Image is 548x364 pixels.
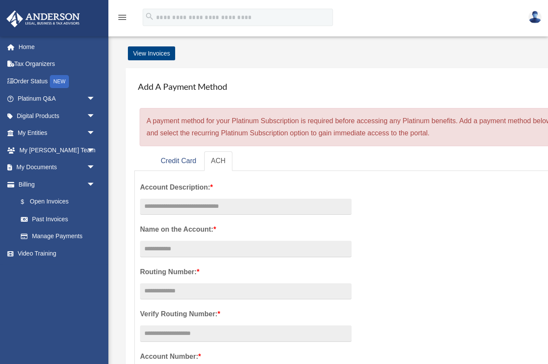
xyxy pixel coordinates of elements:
span: arrow_drop_down [87,159,104,177]
img: Anderson Advisors Platinum Portal [4,10,82,27]
div: NEW [50,75,69,88]
i: search [145,12,154,21]
a: $Open Invoices [12,193,108,211]
a: Credit Card [154,151,203,171]
label: Name on the Account: [140,223,352,236]
a: Past Invoices [12,210,108,228]
a: Tax Organizers [6,56,108,73]
a: My [PERSON_NAME] Teamarrow_drop_down [6,141,108,159]
a: View Invoices [128,46,175,60]
a: Manage Payments [12,228,104,245]
span: arrow_drop_down [87,141,104,159]
a: My Documentsarrow_drop_down [6,159,108,176]
span: arrow_drop_down [87,90,104,108]
span: $ [26,197,30,207]
label: Verify Routing Number: [140,308,352,320]
label: Routing Number: [140,266,352,278]
a: Order StatusNEW [6,72,108,90]
i: menu [117,12,127,23]
a: Video Training [6,245,108,262]
span: arrow_drop_down [87,107,104,125]
a: Platinum Q&Aarrow_drop_down [6,90,108,108]
a: My Entitiesarrow_drop_down [6,125,108,142]
label: Account Description: [140,181,352,193]
a: ACH [204,151,233,171]
a: Home [6,38,108,56]
label: Account Number: [140,351,352,363]
a: menu [117,15,127,23]
span: arrow_drop_down [87,176,104,193]
span: arrow_drop_down [87,125,104,142]
a: Billingarrow_drop_down [6,176,108,193]
img: User Pic [528,11,541,23]
a: Digital Productsarrow_drop_down [6,107,108,125]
